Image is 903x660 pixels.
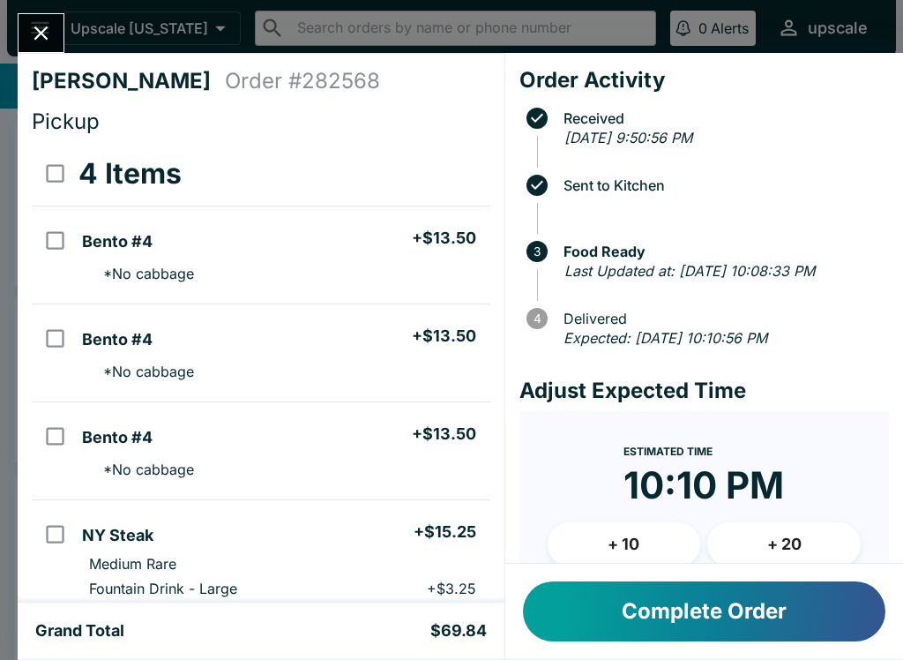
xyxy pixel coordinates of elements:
h3: 4 Items [78,156,182,191]
button: + 10 [548,522,701,566]
button: Close [19,14,63,52]
h5: Bento #4 [82,329,153,350]
h5: + $15.25 [414,521,476,543]
h5: Bento #4 [82,427,153,448]
em: Last Updated at: [DATE] 10:08:33 PM [564,262,815,280]
button: Complete Order [523,581,885,641]
em: [DATE] 9:50:56 PM [564,129,692,146]
span: Sent to Kitchen [555,177,889,193]
p: + $3.25 [427,580,476,597]
h5: NY Steak [82,525,153,546]
h5: Bento #4 [82,231,153,252]
span: Pickup [32,109,100,134]
span: Delivered [555,311,889,326]
p: * No cabbage [89,265,194,282]
time: 10:10 PM [623,462,784,508]
text: 3 [534,244,541,259]
h4: Order # 282568 [225,68,380,94]
table: orders table [32,142,490,647]
h5: + $13.50 [412,424,476,445]
p: * No cabbage [89,363,194,380]
h5: $69.84 [430,620,487,641]
span: Estimated Time [623,445,713,458]
p: Medium Rare [89,555,176,573]
h5: Grand Total [35,620,124,641]
h5: + $13.50 [412,228,476,249]
button: + 20 [707,522,861,566]
h4: [PERSON_NAME] [32,68,225,94]
text: 4 [533,311,541,326]
h4: Order Activity [519,67,889,94]
span: Received [555,110,889,126]
h4: Adjust Expected Time [519,378,889,404]
h5: + $13.50 [412,326,476,347]
p: Fountain Drink - Large [89,580,237,597]
em: Expected: [DATE] 10:10:56 PM [563,329,767,347]
p: * No cabbage [89,461,194,478]
span: Food Ready [555,244,889,259]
